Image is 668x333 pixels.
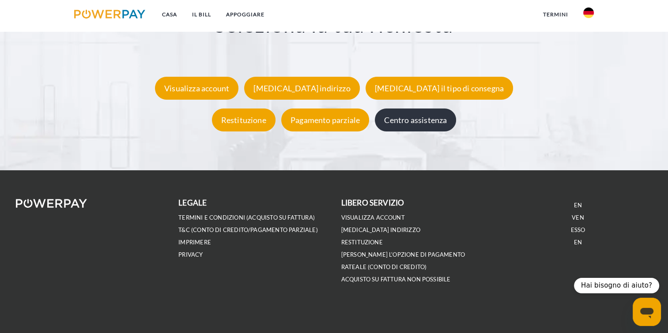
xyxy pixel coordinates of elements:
div: Benötigen Sie Hilfe? [574,278,659,293]
a: EN [574,202,582,209]
a: Termini e condizioni (Acquisto su fattura) [178,214,315,221]
img: de [583,7,594,18]
a: [MEDICAL_DATA] indirizzo [242,83,362,93]
a: Centro assistenza [373,115,458,125]
iframe: Schaltfläche zum Öffnen des Messaging-Fensters; Konversation läuft [633,298,661,326]
a: IL BILL [185,7,219,22]
a: [MEDICAL_DATA] il tipo di consegna [363,83,515,93]
div: [MEDICAL_DATA] indirizzo [244,77,359,100]
div: [MEDICAL_DATA] il tipo di consegna [366,77,513,100]
a: EN [574,239,582,246]
b: Libero servizio [341,198,404,207]
a: PRIVACY [178,251,203,258]
a: Restituzione [341,239,383,246]
div: Hai bisogno di aiuto? [574,278,659,293]
a: Restituzione [210,115,278,125]
a: VEN [572,214,584,221]
div: Visualizza account [155,77,238,100]
img: logo-powerpay.svg [74,10,145,19]
a: ESSO [571,226,585,234]
a: IMPRIMERE [178,239,211,246]
a: Termini [536,7,576,22]
a: [PERSON_NAME] l'opzione di pagamento rateale (CONTO DI CREDITO) [341,251,465,271]
a: Pagamento parziale [279,115,371,125]
a: T&C (Conto di credito/Pagamento parziale) [178,226,317,234]
img: logo-powerpay-white.svg [16,199,87,208]
div: Centro assistenza [375,109,456,131]
a: [MEDICAL_DATA] indirizzo [341,226,420,234]
a: APPOGGIARE [219,7,272,22]
a: Visualizza account [341,214,405,221]
div: Pagamento parziale [281,109,369,131]
a: Visualizza account [153,83,241,93]
b: Legale [178,198,207,207]
div: Restituzione [212,109,276,131]
a: Casa [155,7,185,22]
a: Acquisto su fattura non possibile [341,276,451,283]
